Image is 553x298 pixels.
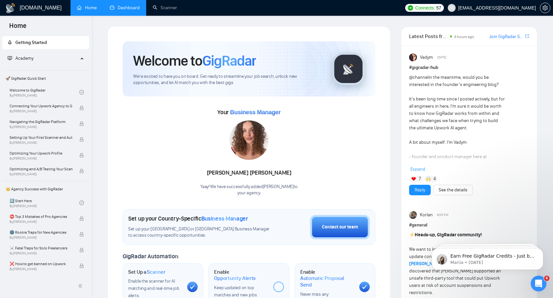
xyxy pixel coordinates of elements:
[531,276,546,291] iframe: Intercom live chat
[128,215,248,222] h1: Set up your Country-Specific
[229,120,269,160] img: 1753763464852-2025-07-29%2012.30.43.jpg
[525,33,529,39] a: export
[300,275,354,288] span: Automatic Proposal Send
[489,33,524,40] a: Join GigRadar Slack Community
[10,103,72,109] span: Connecting Your Upwork Agency to GigRadar
[10,134,72,141] span: Setting Up Your First Scanner and Auto-Bidder
[437,54,446,60] span: [DATE]
[409,74,428,80] span: @channel
[409,53,417,61] img: Vadym
[79,248,84,252] span: lock
[8,40,12,45] span: rocket
[123,253,178,260] span: GigRadar Automation
[5,3,16,13] img: logo
[419,176,421,182] span: 7
[133,52,256,70] h1: Welcome to
[322,223,358,231] div: Contact our team
[15,40,47,45] span: Getting Started
[409,64,529,71] h1: # gigradar-hub
[310,215,370,239] button: Contact our team
[133,74,322,86] span: We're excited to have you on board. Get ready to streamline your job search, unlock new opportuni...
[10,150,72,157] span: Optimizing Your Upwork Profile
[410,166,425,172] span: Expand
[147,269,165,275] span: Scanner
[10,157,72,160] span: By [PERSON_NAME]
[415,186,425,194] a: Reply
[10,172,72,176] span: By [PERSON_NAME]
[10,267,72,271] span: By [PERSON_NAME]
[409,74,505,276] div: in the meantime, would you be interested in the founder’s engineering blog? It’s been long time s...
[2,36,89,49] li: Getting Started
[8,55,33,61] span: Academy
[79,232,84,237] span: lock
[10,251,72,255] span: By [PERSON_NAME]
[128,226,273,239] span: Set up your [GEOGRAPHIC_DATA] or [GEOGRAPHIC_DATA] Business Manager to access country-specific op...
[200,167,298,179] div: [PERSON_NAME] [PERSON_NAME]
[420,211,433,219] span: Korlan
[433,176,436,182] span: 4
[433,185,473,195] button: See the details
[409,222,529,229] h1: # general
[10,213,72,220] span: ⛔ Top 3 Mistakes of Pro Agencies
[15,55,33,61] span: Academy
[214,269,268,282] h1: Enable
[10,85,79,99] a: Welcome to GigRadarBy[PERSON_NAME]
[10,196,79,210] a: 1️⃣ Start HereBy[PERSON_NAME]
[10,109,72,113] span: By [PERSON_NAME]
[10,166,72,172] span: Optimizing and A/B Testing Your Scanner for Better Results
[79,264,84,268] span: lock
[79,137,84,142] span: lock
[128,269,165,275] h1: Set Up a
[110,5,140,11] a: dashboardDashboard
[79,153,84,158] span: lock
[409,32,448,40] span: Latest Posts from the GigRadar Community
[10,220,72,224] span: By [PERSON_NAME]
[544,276,549,281] span: 6
[415,4,435,11] span: Connects:
[409,261,443,266] a: [PERSON_NAME]
[415,232,482,238] strong: Heads-up, GigRadar community!
[3,72,89,85] span: 🚀 GigRadar Quick Start
[77,5,97,11] a: homeHome
[437,212,448,218] span: 6:05 PM
[449,6,454,10] span: user
[153,5,177,11] a: searchScanner
[79,90,84,95] span: check-circle
[79,121,84,126] span: lock
[79,106,84,110] span: lock
[4,21,32,35] span: Home
[426,177,431,181] img: 🙌
[540,5,550,11] a: setting
[200,184,298,196] div: Yaay! We have successfully added [PERSON_NAME] to
[409,232,415,238] span: ⚡
[79,216,84,221] span: lock
[214,275,256,282] span: Opportunity Alerts
[3,182,89,196] span: 👑 Agency Success with GigRadar
[540,3,550,13] button: setting
[230,109,281,116] span: Business Manager
[408,5,413,11] img: upwork-logo.png
[420,54,433,61] span: Vadym
[214,285,258,298] span: Keep updated on top matches and new jobs.
[200,190,298,196] p: your agency .
[79,169,84,173] span: lock
[10,245,72,251] span: ☠️ Fatal Traps for Solo Freelancers
[10,261,72,267] span: ❌ How to get banned on Upwork
[409,185,431,195] button: Reply
[29,19,113,181] span: Earn Free GigRadar Credits - Just by Sharing Your Story! 💬 Want more credits for sending proposal...
[29,25,113,31] p: Message from Mariia, sent 10w ago
[454,34,474,39] span: 4 hours ago
[10,118,72,125] span: Navigating the GigRadar Platform
[411,177,416,181] img: ❤️
[422,234,553,280] iframe: Intercom notifications message
[300,269,354,288] h1: Enable
[436,4,441,11] span: 57
[8,56,12,60] span: fund-projection-screen
[10,236,72,240] span: By [PERSON_NAME]
[439,186,467,194] a: See the details
[79,201,84,205] span: check-circle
